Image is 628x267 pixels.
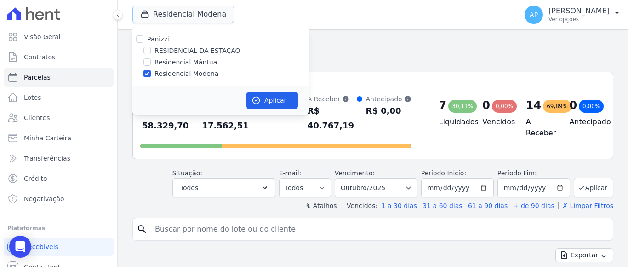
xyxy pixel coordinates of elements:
div: 14 [526,98,541,113]
label: Vencidos: [343,202,377,209]
p: [PERSON_NAME] [548,6,610,16]
label: Período Inicío: [421,169,466,177]
label: Panizzi [147,35,169,43]
a: ✗ Limpar Filtros [558,202,613,209]
div: 69,89% [543,100,571,113]
span: Todos [180,182,198,193]
span: AP [530,12,538,18]
a: Visão Geral [4,28,114,46]
h4: Vencidos [482,116,511,128]
a: Minha Carteira [4,129,114,147]
button: Aplicar [246,92,298,109]
span: Parcelas [24,73,51,82]
input: Buscar por nome do lote ou do cliente [149,220,609,238]
h4: Liquidados [439,116,468,128]
span: Transferências [24,154,70,163]
div: R$ 0,00 [366,104,411,118]
span: Visão Geral [24,32,61,41]
a: 61 a 90 dias [468,202,508,209]
span: Clientes [24,113,50,122]
a: Recebíveis [4,238,114,256]
div: 0 [569,98,577,113]
a: Parcelas [4,68,114,87]
span: Lotes [24,93,41,102]
p: Ver opções [548,16,610,23]
a: Lotes [4,88,114,107]
label: Residencial Mântua [154,58,217,67]
label: Vencimento: [335,169,375,177]
label: E-mail: [279,169,302,177]
button: Residencial Modena [132,6,234,23]
a: + de 90 dias [514,202,554,209]
div: Open Intercom Messenger [9,236,31,258]
a: Negativação [4,190,114,208]
button: Todos [172,178,275,197]
div: R$ 58.329,70 [142,104,193,133]
a: Contratos [4,48,114,66]
button: AP [PERSON_NAME] Ver opções [517,2,628,28]
a: Crédito [4,169,114,188]
h2: Parcelas [132,37,613,53]
label: Residencial Modena [154,69,218,79]
div: Plataformas [7,223,110,234]
span: Minha Carteira [24,133,71,143]
a: Clientes [4,109,114,127]
h4: Antecipado [569,116,598,128]
label: Situação: [172,169,202,177]
i: search [137,224,148,235]
a: 1 a 30 dias [382,202,417,209]
div: 0 [482,98,490,113]
div: 30,11% [448,100,477,113]
div: R$ 17.562,51 [202,104,251,133]
div: 0,00% [492,100,517,113]
h4: A Receber [526,116,555,139]
span: Contratos [24,52,55,62]
div: R$ 40.767,19 [308,104,357,133]
div: Antecipado [366,94,411,104]
label: ↯ Atalhos [305,202,337,209]
div: A Receber [308,94,357,104]
a: Transferências [4,149,114,168]
span: Crédito [24,174,47,183]
label: RESIDENCIAL DA ESTAÇÃO [154,46,240,56]
label: Período Fim: [497,168,570,178]
span: Recebíveis [24,242,58,251]
button: Aplicar [574,178,613,197]
div: 0,00% [579,100,604,113]
span: Negativação [24,194,64,203]
div: 7 [439,98,447,113]
a: 31 a 60 dias [422,202,462,209]
button: Exportar [555,248,613,262]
